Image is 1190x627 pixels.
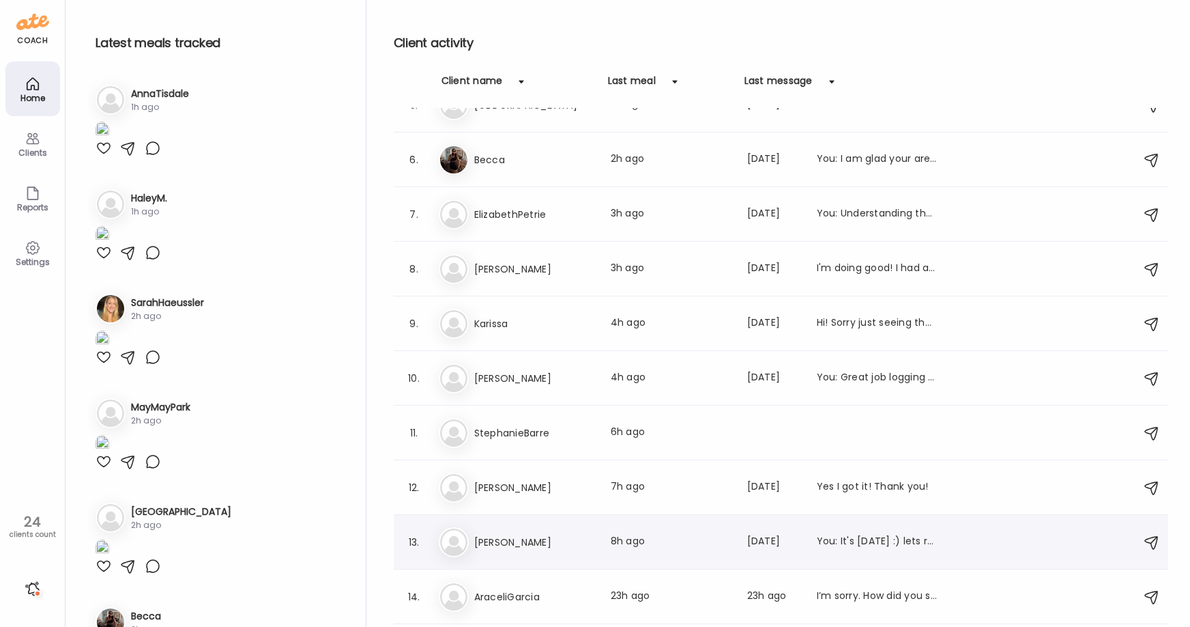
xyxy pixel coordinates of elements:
div: Settings [8,257,57,266]
img: bg-avatar-default.svg [440,583,467,611]
div: [DATE] [747,206,800,223]
h3: AraceliGarcia [474,589,594,605]
img: bg-avatar-default.svg [97,504,124,531]
div: Last message [744,74,813,96]
div: Home [8,94,57,102]
div: 24 [5,514,60,530]
h3: [PERSON_NAME] [474,261,594,277]
div: 12. [406,479,422,496]
div: 3h ago [611,261,731,277]
div: I’m sorry. How did you say to add the screenshot of my zones from my workout on this app? [817,589,937,605]
h3: Karissa [474,316,594,332]
div: 2h ago [611,152,731,168]
h3: MayMayPark [131,400,190,415]
img: bg-avatar-default.svg [440,255,467,283]
img: images%2FeuW4ehXdTjTQwoR7NFNaLRurhjQ2%2F3IClUJ36N1ThUleJQfHs%2Fv3Vh76hcpYCvivCi8nI5_1080 [96,331,109,349]
div: 7. [406,206,422,223]
div: 8h ago [611,534,731,551]
div: 7h ago [611,479,731,496]
img: bg-avatar-default.svg [440,419,467,447]
div: 6. [406,152,422,168]
div: You: It's [DATE] :) lets reset. [817,534,937,551]
div: 23h ago [611,589,731,605]
div: [DATE] [747,152,800,168]
div: Hi! Sorry just seeing these! I did, shut off alarms, cleared schedule, took a walk grabbed some c... [817,316,937,332]
div: Last meal [608,74,656,96]
div: clients count [5,530,60,540]
div: 23h ago [747,589,800,605]
h2: Latest meals tracked [96,33,344,53]
div: 14. [406,589,422,605]
div: Client name [441,74,503,96]
img: avatars%2FvTftA8v5t4PJ4mYtYO3Iw6ljtGM2 [440,146,467,173]
h3: Becca [474,152,594,168]
img: bg-avatar-default.svg [440,474,467,501]
div: [DATE] [747,370,800,387]
div: 10. [406,370,422,387]
img: avatars%2FeuW4ehXdTjTQwoR7NFNaLRurhjQ2 [97,295,124,322]
h3: StephanieBarre [474,425,594,441]
h3: Becca [131,609,161,624]
div: 2h ago [131,519,231,531]
div: 13. [406,534,422,551]
div: 2h ago [131,310,204,322]
img: images%2FnqEos4dlPfU1WAEMgzCZDTUbVOs2%2FwKCmxQyCUnFdMiBsj8Rb%2FQRrgSwsZARdCAcHqIaU4_1080 [96,226,109,245]
h3: AnnaTisdale [131,87,189,101]
div: 8. [406,261,422,277]
div: 3h ago [611,206,731,223]
img: bg-avatar-default.svg [97,191,124,218]
div: I'm doing good! I had a bad day [DATE] but I'm feeling in track [DATE] [817,261,937,277]
img: images%2FNyLf4wViYihQqkpcQ3efeS4lZeI2%2F6ntOCUh0x5mlsmwVdlkp%2FcqFinRzWJDb7skSMRbd9_1080 [96,435,109,454]
h3: [PERSON_NAME] [474,370,594,387]
div: [DATE] [747,534,800,551]
img: bg-avatar-default.svg [97,400,124,427]
div: You: I am glad your are feeling satisfied and guilt-free with your food! Keep it up :) [817,152,937,168]
div: 4h ago [611,370,731,387]
h3: [GEOGRAPHIC_DATA] [131,505,231,519]
img: bg-avatar-default.svg [97,86,124,113]
h2: Client activity [394,33,1168,53]
div: Clients [8,148,57,157]
div: 2h ago [131,415,190,427]
div: [DATE] [747,261,800,277]
h3: SarahHaeussler [131,296,204,310]
div: You: Great job logging your foods! [817,370,937,387]
div: You: Understanding the BIG three macros, Ate Food App, nutrition education, ordering mindfully, l... [817,206,937,223]
h3: HaleyM. [131,191,167,206]
div: Reports [8,203,57,212]
h3: [PERSON_NAME] [474,479,594,496]
div: [DATE] [747,316,800,332]
img: images%2FejAg9vQKmVcM4KsorQEpoKZ7CVx1%2FwakJDO9bIqumCSIIF2CK%2FgKy91IadenpyHXIlKbg0_1080 [96,540,109,558]
div: 9. [406,316,422,332]
img: bg-avatar-default.svg [440,201,467,228]
div: 4h ago [611,316,731,332]
h3: [PERSON_NAME] [474,534,594,551]
div: [DATE] [747,479,800,496]
div: Yes I got it! Thank you! [817,479,937,496]
div: coach [17,35,48,46]
img: bg-avatar-default.svg [440,310,467,337]
div: 1h ago [131,206,167,218]
div: 1h ago [131,101,189,113]
div: 11. [406,425,422,441]
h3: ElizabethPetrie [474,206,594,223]
div: 6h ago [611,425,731,441]
img: bg-avatar-default.svg [440,529,467,556]
img: images%2FcV7EysEas1R32fDF4TQsKQUWdFk1%2F94P7QAMfwWYMHyNNDMNq%2FkgsbJJtJd6680akVU31G_1080 [96,122,109,140]
img: ate [16,11,49,33]
img: bg-avatar-default.svg [440,365,467,392]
